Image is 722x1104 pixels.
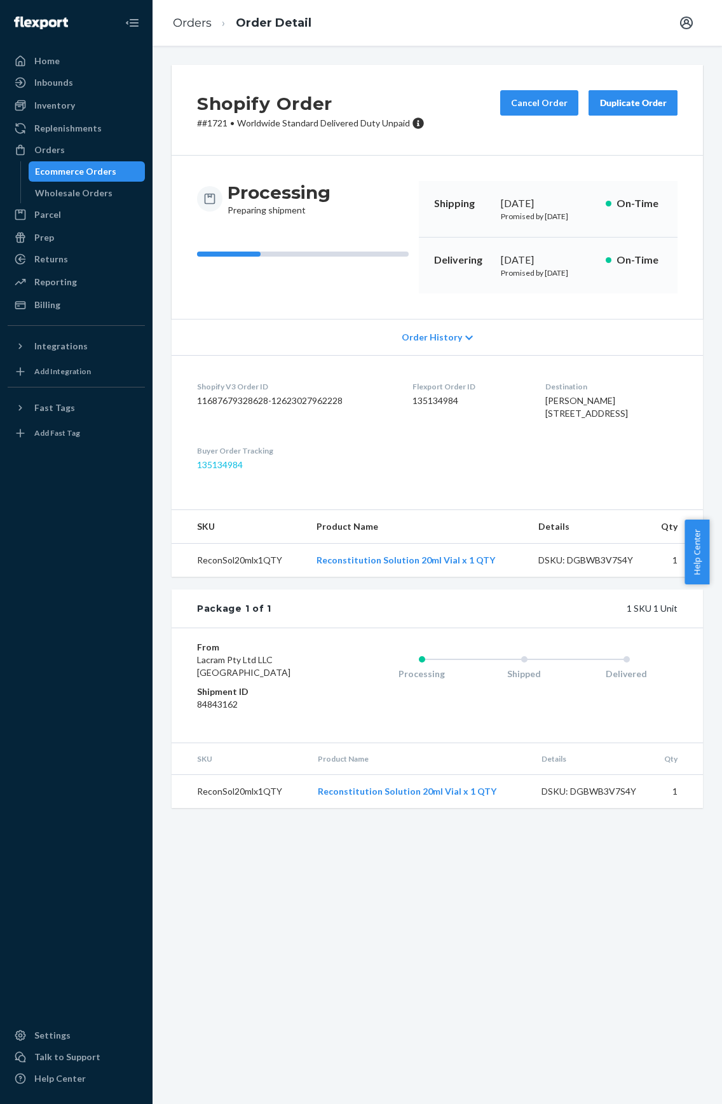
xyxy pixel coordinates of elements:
button: Open account menu [674,10,699,36]
div: Reporting [34,276,77,288]
td: 1 [645,544,703,577]
div: Shipped [473,668,575,680]
a: Ecommerce Orders [29,161,146,182]
a: Reconstitution Solution 20ml Vial x 1 QTY [318,786,496,797]
a: Inventory [8,95,145,116]
div: DSKU: DGBWB3V7S4Y [541,785,638,798]
dt: Flexport Order ID [412,381,525,392]
div: Delivered [575,668,678,680]
td: ReconSol20mlx1QTY [172,775,308,809]
a: Inbounds [8,72,145,93]
p: Promised by [DATE] [501,211,596,222]
dt: From [197,641,320,654]
dd: 84843162 [197,698,320,711]
span: Lacram Pty Ltd LLC [GEOGRAPHIC_DATA] [197,654,290,678]
p: # #1721 [197,117,425,130]
a: Prep [8,227,145,248]
th: Qty [648,743,703,775]
img: Flexport logo [14,17,68,29]
div: Fast Tags [34,401,75,414]
div: Package 1 of 1 [197,602,271,615]
div: Help Center [34,1072,86,1085]
a: Replenishments [8,118,145,138]
div: Orders [34,144,65,156]
h2: Shopify Order [197,90,425,117]
div: [DATE] [501,253,596,267]
a: Orders [173,16,212,30]
div: Add Fast Tag [34,427,80,438]
p: Promised by [DATE] [501,267,596,278]
div: Billing [34,299,60,311]
dt: Shipment ID [197,685,320,698]
span: Order History [402,331,462,344]
th: Details [531,743,648,775]
div: Inbounds [34,76,73,89]
th: Product Name [308,743,531,775]
div: Prep [34,231,54,244]
th: Qty [645,510,703,544]
p: Delivering [434,253,491,267]
div: Home [34,55,60,67]
a: Reporting [8,272,145,292]
p: On-Time [616,253,662,267]
a: Add Integration [8,361,145,382]
div: Returns [34,253,68,266]
a: Wholesale Orders [29,183,146,203]
div: Parcel [34,208,61,221]
div: 1 SKU 1 Unit [271,602,678,615]
div: Ecommerce Orders [35,165,116,178]
button: Cancel Order [500,90,578,116]
div: Settings [34,1029,71,1042]
a: Orders [8,140,145,160]
div: Integrations [34,340,88,353]
div: Replenishments [34,122,102,135]
dt: Buyer Order Tracking [197,445,392,456]
p: On-Time [616,196,662,211]
ol: breadcrumbs [163,4,322,42]
a: Reconstitution Solution 20ml Vial x 1 QTY [317,555,495,565]
a: Order Detail [236,16,311,30]
div: Wholesale Orders [35,187,112,199]
div: DSKU: DGBWB3V7S4Y [538,554,635,567]
th: SKU [172,510,306,544]
span: [PERSON_NAME] [STREET_ADDRESS] [545,395,628,419]
th: Product Name [306,510,528,544]
div: Duplicate Order [599,97,667,109]
th: SKU [172,743,308,775]
span: • [230,118,235,128]
button: Close Navigation [119,10,145,36]
h3: Processing [228,181,330,204]
p: Shipping [434,196,491,211]
button: Help Center [685,520,709,584]
dt: Shopify V3 Order ID [197,381,392,392]
td: 1 [648,775,703,809]
td: ReconSol20mlx1QTY [172,544,306,577]
div: Add Integration [34,366,91,377]
a: Settings [8,1025,145,1046]
a: Add Fast Tag [8,423,145,443]
dd: 11687679328628-12623027962228 [197,394,392,407]
button: Duplicate Order [589,90,678,116]
a: 135134984 [197,459,243,470]
a: Help Center [8,1068,145,1089]
div: [DATE] [501,196,596,211]
div: Talk to Support [34,1051,100,1063]
button: Integrations [8,336,145,356]
a: Talk to Support [8,1047,145,1067]
a: Home [8,51,145,71]
a: Parcel [8,205,145,225]
th: Details [528,510,645,544]
a: Billing [8,295,145,315]
div: Preparing shipment [228,181,330,217]
span: Worldwide Standard Delivered Duty Unpaid [237,118,410,128]
dd: 135134984 [412,394,525,407]
div: Processing [371,668,473,680]
div: Inventory [34,99,75,112]
a: Returns [8,249,145,269]
button: Fast Tags [8,398,145,418]
dt: Destination [545,381,678,392]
